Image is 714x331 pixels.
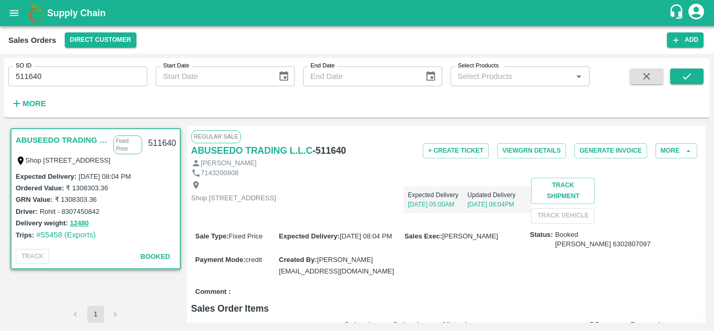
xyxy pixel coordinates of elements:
span: Booked [555,230,651,249]
label: Expected Delivery : [16,173,76,180]
span: Fixed Price [229,232,263,240]
button: 12480 [70,218,89,230]
input: Select Products [454,70,569,83]
p: 7143200808 [201,168,238,178]
button: Open [572,70,585,83]
label: Comment : [195,287,231,297]
label: Payment Mode : [195,256,246,264]
input: End Date [303,66,417,86]
button: Generate Invoice [574,143,647,158]
button: open drawer [2,1,26,25]
span: Regular Sale [191,130,241,143]
p: [DATE] 05:00AM [408,200,467,209]
p: [PERSON_NAME] [201,158,257,168]
button: Track Shipment [531,178,595,204]
label: Shop [STREET_ADDRESS] [26,156,111,164]
label: Expected Delivery : [279,232,340,240]
p: Fixed Price [113,135,142,154]
p: Updated Delivery [467,190,527,200]
strong: More [22,99,46,108]
label: Created By : [279,256,317,264]
label: [DATE] 08:04 PM [78,173,131,180]
label: SO ID [16,62,31,70]
label: End Date [310,62,335,70]
span: [PERSON_NAME][EMAIL_ADDRESS][DOMAIN_NAME] [279,256,394,275]
a: #55458 (Exports) [36,231,96,239]
b: Supply Chain [47,8,106,18]
h6: - 511640 [313,143,346,158]
a: Supply Chain [47,6,669,20]
button: Choose date [421,66,441,86]
label: Delivery weight: [16,219,68,227]
div: 511640 [142,131,182,156]
button: More [655,143,697,158]
div: account of current user [687,2,706,24]
input: Enter SO ID [8,66,147,86]
label: Sales Exec : [405,232,442,240]
button: page 1 [87,306,104,323]
label: Driver: [16,208,38,215]
label: Trips: [16,231,34,239]
a: ABUSEEDO TRADING L.L.C [16,133,108,147]
label: Ordered Value: [16,184,64,192]
b: Product [200,322,225,329]
p: [DATE] 08:04PM [467,200,527,209]
p: Shop [STREET_ADDRESS] [191,193,277,203]
span: [DATE] 08:04 PM [340,232,392,240]
label: Start Date [163,62,189,70]
button: Select DC [65,32,136,48]
button: + Create Ticket [423,143,489,158]
label: Select Products [458,62,499,70]
label: GRN Value: [16,196,53,203]
div: Sales Orders [8,33,56,47]
label: ₹ 1308303.36 [55,196,97,203]
label: Rohit - 8307450842 [40,208,99,215]
span: [PERSON_NAME] [442,232,498,240]
label: Status: [530,230,553,240]
input: Start Date [156,66,270,86]
label: Sale Type : [195,232,229,240]
button: Choose date [274,66,294,86]
nav: pagination navigation [66,306,125,323]
div: [PERSON_NAME] 6302807097 [555,239,651,249]
label: ₹ 1308303.36 [66,184,108,192]
a: ABUSEEDO TRADING L.L.C [191,143,313,158]
span: Booked [140,253,170,260]
span: credit [246,256,262,264]
img: logo [26,3,47,24]
button: Add [667,32,704,48]
button: ViewGRN Details [497,143,566,158]
button: More [8,95,49,112]
h6: Sales Order Items [191,301,702,316]
div: customer-support [669,4,687,22]
p: Expected Delivery [408,190,467,200]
